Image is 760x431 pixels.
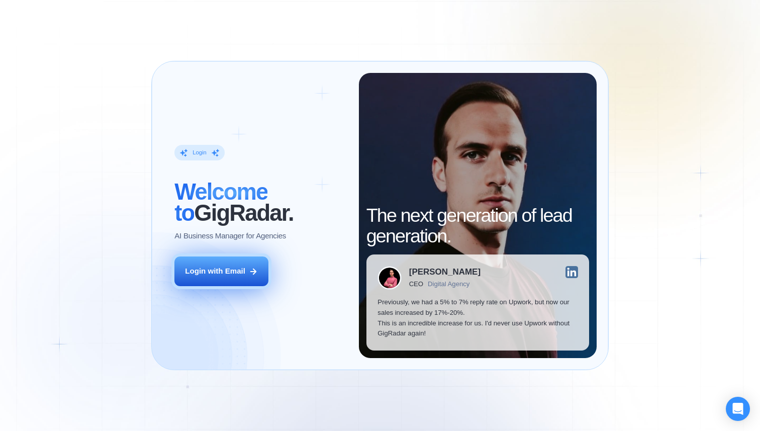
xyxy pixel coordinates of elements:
[193,149,207,156] div: Login
[174,182,347,223] h2: ‍ GigRadar.
[174,231,286,241] p: AI Business Manager for Agencies
[726,397,750,421] div: Open Intercom Messenger
[174,256,268,286] button: Login with Email
[428,280,469,288] div: Digital Agency
[366,205,590,247] h2: The next generation of lead generation.
[409,280,423,288] div: CEO
[174,179,267,226] span: Welcome to
[185,266,245,277] div: Login with Email
[409,268,481,276] div: [PERSON_NAME]
[377,297,578,339] p: Previously, we had a 5% to 7% reply rate on Upwork, but now our sales increased by 17%-20%. This ...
